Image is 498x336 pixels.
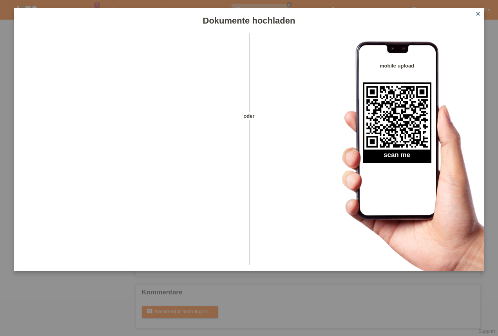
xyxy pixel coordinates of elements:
[363,63,431,69] h4: mobile upload
[14,16,484,26] h1: Dokumente hochladen
[473,10,483,19] a: close
[363,151,431,163] h2: scan me
[26,53,235,249] iframe: Upload
[235,112,263,120] span: oder
[475,11,481,17] i: close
